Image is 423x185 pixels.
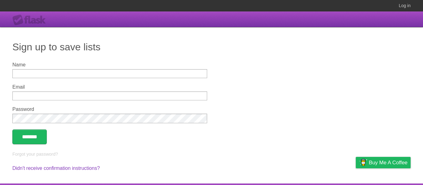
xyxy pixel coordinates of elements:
label: Password [12,107,207,112]
div: Flask [12,15,50,26]
a: Didn't receive confirmation instructions? [12,166,100,171]
label: Email [12,84,207,90]
a: Buy me a coffee [356,157,411,168]
a: Forgot your password? [12,152,58,157]
span: Buy me a coffee [369,157,408,168]
img: Buy me a coffee [359,157,367,168]
label: Name [12,62,207,68]
h1: Sign up to save lists [12,40,411,54]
